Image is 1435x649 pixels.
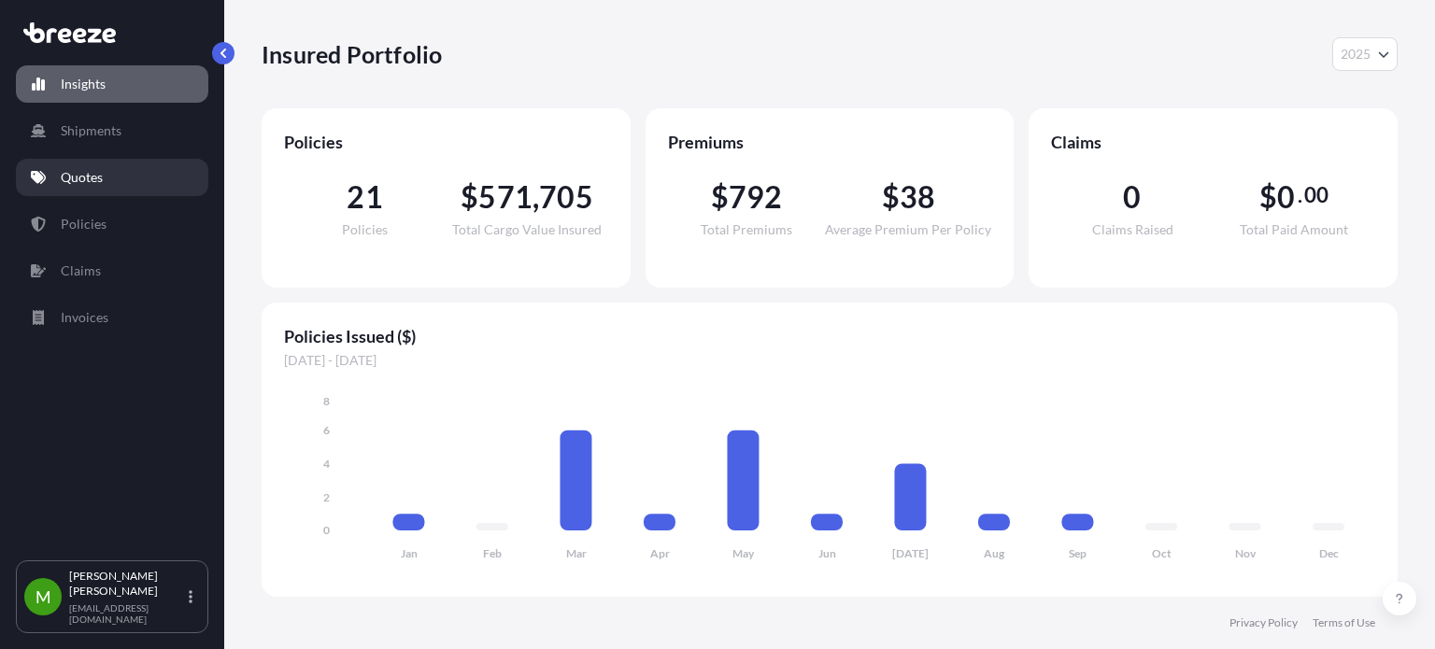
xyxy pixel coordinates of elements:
[1298,188,1302,203] span: .
[36,587,51,606] span: M
[1313,615,1375,630] a: Terms of Use
[61,261,101,280] p: Claims
[711,182,729,212] span: $
[347,182,382,212] span: 21
[323,490,330,504] tspan: 2
[1229,615,1298,630] a: Privacy Policy
[401,546,418,560] tspan: Jan
[61,168,103,187] p: Quotes
[1051,131,1375,153] span: Claims
[1152,546,1172,560] tspan: Oct
[323,394,330,408] tspan: 8
[323,457,330,471] tspan: 4
[729,182,783,212] span: 792
[1332,37,1398,71] button: Year Selector
[61,308,108,327] p: Invoices
[16,159,208,196] a: Quotes
[69,602,185,625] p: [EMAIL_ADDRESS][DOMAIN_NAME]
[323,423,330,437] tspan: 6
[650,546,670,560] tspan: Apr
[892,546,929,560] tspan: [DATE]
[284,325,1375,347] span: Policies Issued ($)
[16,205,208,243] a: Policies
[539,182,593,212] span: 705
[1277,182,1295,212] span: 0
[1304,188,1328,203] span: 00
[452,223,602,236] span: Total Cargo Value Insured
[61,215,107,233] p: Policies
[668,131,992,153] span: Premiums
[69,569,185,599] p: [PERSON_NAME] [PERSON_NAME]
[1259,182,1277,212] span: $
[566,546,587,560] tspan: Mar
[323,523,330,537] tspan: 0
[1123,182,1141,212] span: 0
[825,223,991,236] span: Average Premium Per Policy
[284,131,608,153] span: Policies
[1092,223,1173,236] span: Claims Raised
[1069,546,1087,560] tspan: Sep
[461,182,478,212] span: $
[984,546,1005,560] tspan: Aug
[533,182,539,212] span: ,
[16,65,208,103] a: Insights
[16,299,208,336] a: Invoices
[483,546,502,560] tspan: Feb
[1235,546,1257,560] tspan: Nov
[818,546,836,560] tspan: Jun
[16,112,208,149] a: Shipments
[701,223,792,236] span: Total Premiums
[1319,546,1339,560] tspan: Dec
[342,223,388,236] span: Policies
[900,182,935,212] span: 38
[1240,223,1348,236] span: Total Paid Amount
[61,121,121,140] p: Shipments
[882,182,900,212] span: $
[16,252,208,289] a: Claims
[262,39,442,69] p: Insured Portfolio
[1341,45,1371,63] span: 2025
[478,182,533,212] span: 571
[284,351,1375,370] span: [DATE] - [DATE]
[732,546,755,560] tspan: May
[61,75,106,93] p: Insights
